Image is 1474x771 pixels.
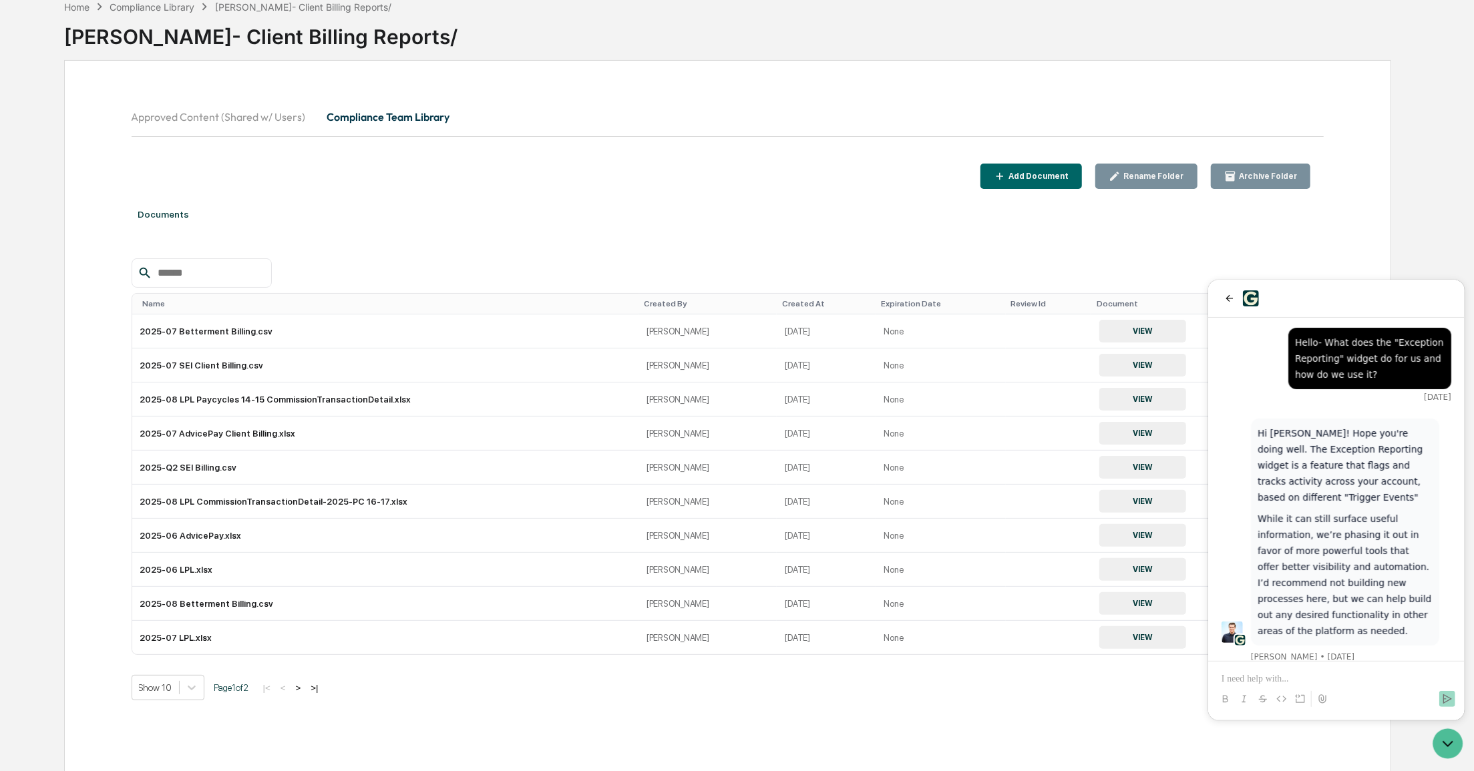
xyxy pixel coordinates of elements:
[132,485,638,519] td: 2025-08 LPL CommissionTransactionDetail-2025-PC 16-17.xlsx
[317,101,461,133] button: Compliance Team Library
[638,519,777,553] td: [PERSON_NAME]
[64,1,89,13] div: Home
[132,101,317,133] button: Approved Content (Shared w/ Users)
[1099,320,1186,342] button: VIEW
[777,553,876,587] td: [DATE]
[1236,172,1297,181] div: Archive Folder
[143,299,633,308] div: Toggle SortBy
[132,621,638,654] td: 2025-07 LPL.xlsx
[644,299,771,308] div: Toggle SortBy
[1211,164,1311,190] button: Archive Folder
[1121,172,1184,181] div: Rename Folder
[132,553,638,587] td: 2025-06 LPL.xlsx
[777,314,876,348] td: [DATE]
[876,382,1006,417] td: None
[292,682,305,694] button: >
[638,553,777,587] td: [PERSON_NAME]
[876,485,1006,519] td: None
[1431,727,1467,763] iframe: Open customer support
[876,451,1006,485] td: None
[876,519,1006,553] td: None
[777,485,876,519] td: [DATE]
[132,587,638,621] td: 2025-08 Betterment Billing.csv
[638,621,777,654] td: [PERSON_NAME]
[782,299,870,308] div: Toggle SortBy
[132,417,638,451] td: 2025-07 AdvicePay Client Billing.xlsx
[876,417,1006,451] td: None
[638,314,777,348] td: [PERSON_NAME]
[1097,299,1268,308] div: Toggle SortBy
[638,451,777,485] td: [PERSON_NAME]
[1099,490,1186,513] button: VIEW
[307,682,322,694] button: >|
[638,348,777,382] td: [PERSON_NAME]
[1006,172,1069,181] div: Add Document
[777,621,876,654] td: [DATE]
[876,553,1006,587] td: None
[777,348,876,382] td: [DATE]
[1099,354,1186,376] button: VIEW
[1095,164,1197,190] button: Rename Folder
[980,164,1083,190] button: Add Document
[132,101,1324,133] div: secondary tabs example
[876,621,1006,654] td: None
[132,348,638,382] td: 2025-07 SEI Client Billing.csv
[1099,592,1186,615] button: VIEW
[214,682,249,693] span: Page 1 of 2
[1099,456,1186,479] button: VIEW
[638,382,777,417] td: [PERSON_NAME]
[777,519,876,553] td: [DATE]
[215,1,391,13] div: [PERSON_NAME]- Client Billing Reports/
[110,1,194,13] div: Compliance Library
[638,485,777,519] td: [PERSON_NAME]
[1011,299,1087,308] div: Toggle SortBy
[132,451,638,485] td: 2025-Q2 SEI Billing.csv
[882,299,1000,308] div: Toggle SortBy
[1099,626,1186,649] button: VIEW
[777,451,876,485] td: [DATE]
[638,587,777,621] td: [PERSON_NAME]
[277,682,290,694] button: <
[132,519,638,553] td: 2025-06 AdvicePay.xlsx
[777,382,876,417] td: [DATE]
[1099,422,1186,445] button: VIEW
[638,417,777,451] td: [PERSON_NAME]
[1208,280,1465,720] iframe: Customer support window
[259,682,274,694] button: |<
[876,587,1006,621] td: None
[132,382,638,417] td: 2025-08 LPL Paycycles 14-15 CommissionTransactionDetail.xlsx
[876,314,1006,348] td: None
[132,314,638,348] td: 2025-07 Betterment Billing.csv
[876,348,1006,382] td: None
[64,14,1391,49] div: [PERSON_NAME]- Client Billing Reports/
[777,587,876,621] td: [DATE]
[1099,558,1186,581] button: VIEW
[1099,524,1186,547] button: VIEW
[777,417,876,451] td: [DATE]
[1099,388,1186,411] button: VIEW
[132,196,1324,233] div: Documents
